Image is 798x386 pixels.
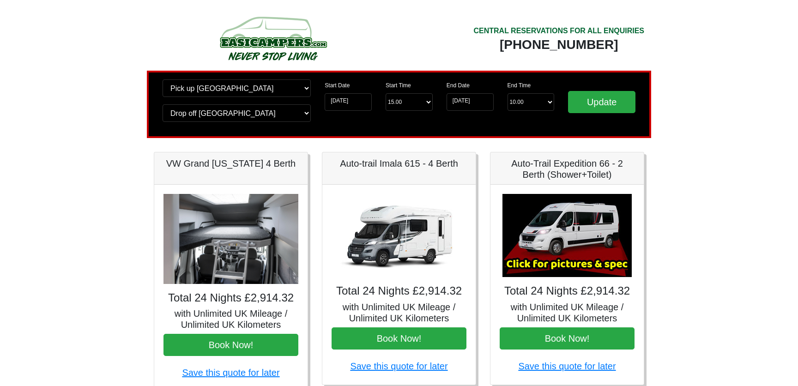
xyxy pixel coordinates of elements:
h5: Auto-Trail Expedition 66 - 2 Berth (Shower+Toilet) [500,158,635,180]
input: Update [568,91,635,113]
a: Save this quote for later [350,361,447,371]
div: CENTRAL RESERVATIONS FOR ALL ENQUIRIES [473,25,644,36]
h4: Total 24 Nights £2,914.32 [163,291,298,305]
h4: Total 24 Nights £2,914.32 [500,284,635,298]
h5: with Unlimited UK Mileage / Unlimited UK Kilometers [500,302,635,324]
label: Start Date [325,81,350,90]
input: Return Date [447,93,494,111]
input: Start Date [325,93,372,111]
button: Book Now! [500,327,635,350]
h4: Total 24 Nights £2,914.32 [332,284,466,298]
label: End Date [447,81,470,90]
button: Book Now! [163,334,298,356]
h5: VW Grand [US_STATE] 4 Berth [163,158,298,169]
a: Save this quote for later [182,368,279,378]
label: Start Time [386,81,411,90]
h5: with Unlimited UK Mileage / Unlimited UK Kilometers [163,308,298,330]
button: Book Now! [332,327,466,350]
label: End Time [508,81,531,90]
a: Save this quote for later [518,361,616,371]
img: VW Grand California 4 Berth [163,194,298,284]
div: [PHONE_NUMBER] [473,36,644,53]
h5: with Unlimited UK Mileage / Unlimited UK Kilometers [332,302,466,324]
h5: Auto-trail Imala 615 - 4 Berth [332,158,466,169]
img: Auto-trail Imala 615 - 4 Berth [334,194,464,277]
img: campers-checkout-logo.png [185,13,361,64]
img: Auto-Trail Expedition 66 - 2 Berth (Shower+Toilet) [502,194,632,277]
